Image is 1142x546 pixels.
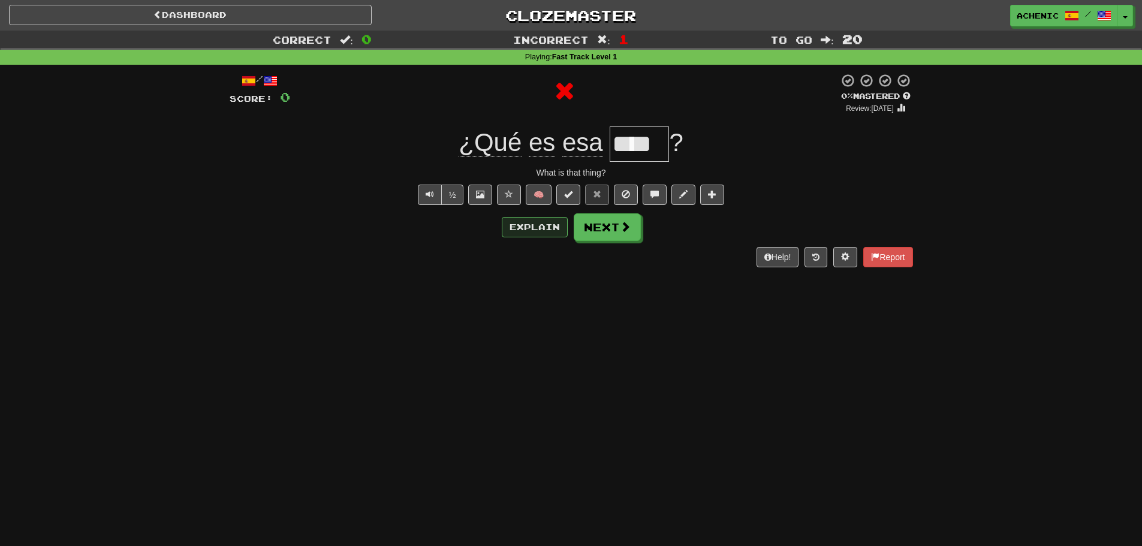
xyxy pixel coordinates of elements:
[839,91,913,102] div: Mastered
[643,185,667,205] button: Discuss sentence (alt+u)
[529,128,555,157] span: es
[1085,10,1091,18] span: /
[390,5,752,26] a: Clozemaster
[552,53,617,61] strong: Fast Track Level 1
[9,5,372,25] a: Dashboard
[502,217,568,237] button: Explain
[459,128,522,157] span: ¿Qué
[497,185,521,205] button: Favorite sentence (alt+f)
[556,185,580,205] button: Set this sentence to 100% Mastered (alt+m)
[671,185,695,205] button: Edit sentence (alt+d)
[562,128,603,157] span: esa
[230,93,273,104] span: Score:
[1010,5,1118,26] a: Achenic /
[340,35,353,45] span: :
[619,32,629,46] span: 1
[280,89,290,104] span: 0
[230,167,913,179] div: What is that thing?
[842,32,863,46] span: 20
[614,185,638,205] button: Ignore sentence (alt+i)
[526,185,552,205] button: 🧠
[418,185,442,205] button: Play sentence audio (ctl+space)
[468,185,492,205] button: Show image (alt+x)
[804,247,827,267] button: Round history (alt+y)
[574,213,641,241] button: Next
[863,247,912,267] button: Report
[770,34,812,46] span: To go
[230,73,290,88] div: /
[415,185,464,205] div: Text-to-speech controls
[700,185,724,205] button: Add to collection (alt+a)
[669,128,683,156] span: ?
[273,34,332,46] span: Correct
[597,35,610,45] span: :
[1017,10,1059,21] span: Achenic
[821,35,834,45] span: :
[841,91,853,101] span: 0 %
[846,104,894,113] small: Review: [DATE]
[441,185,464,205] button: ½
[361,32,372,46] span: 0
[513,34,589,46] span: Incorrect
[585,185,609,205] button: Reset to 0% Mastered (alt+r)
[757,247,799,267] button: Help!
